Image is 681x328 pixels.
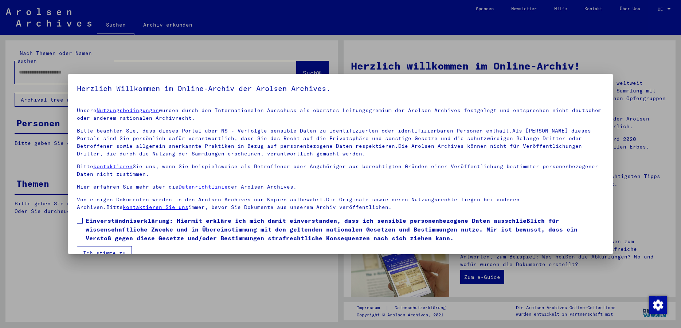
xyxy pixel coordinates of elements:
[93,163,133,170] a: kontaktieren
[77,246,132,260] button: Ich stimme zu
[179,183,228,190] a: Datenrichtlinie
[649,296,666,313] div: Zustimmung ändern
[77,163,604,178] p: Bitte Sie uns, wenn Sie beispielsweise als Betroffener oder Angehöriger aus berechtigten Gründen ...
[77,83,604,94] h5: Herzlich Willkommen im Online-Archiv der Arolsen Archives.
[77,183,604,191] p: Hier erfahren Sie mehr über die der Arolsen Archives.
[649,296,667,314] img: Zustimmung ändern
[123,204,188,210] a: kontaktieren Sie uns
[97,107,159,114] a: Nutzungsbedingungen
[77,127,604,158] p: Bitte beachten Sie, dass dieses Portal über NS - Verfolgte sensible Daten zu identifizierten oder...
[77,107,604,122] p: Unsere wurden durch den Internationalen Ausschuss als oberstes Leitungsgremium der Arolsen Archiv...
[86,216,604,242] span: Einverständniserklärung: Hiermit erkläre ich mich damit einverstanden, dass ich sensible personen...
[77,196,604,211] p: Von einigen Dokumenten werden in den Arolsen Archives nur Kopien aufbewahrt.Die Originale sowie d...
